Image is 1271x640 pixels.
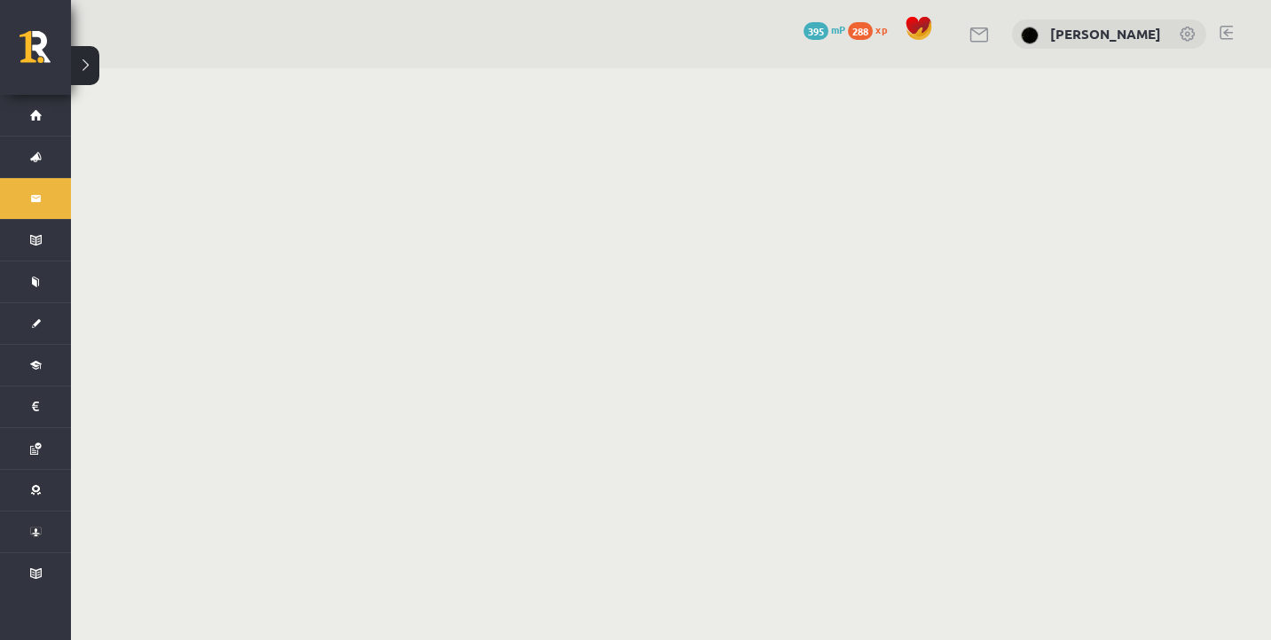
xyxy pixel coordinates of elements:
img: Amanda Solvita Hodasēviča [1021,27,1039,44]
span: 395 [804,22,828,40]
a: Rīgas 1. Tālmācības vidusskola [20,31,71,75]
span: 288 [848,22,873,40]
a: 395 mP [804,22,845,36]
span: mP [831,22,845,36]
a: 288 xp [848,22,896,36]
a: [PERSON_NAME] [1050,25,1161,43]
span: xp [875,22,887,36]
